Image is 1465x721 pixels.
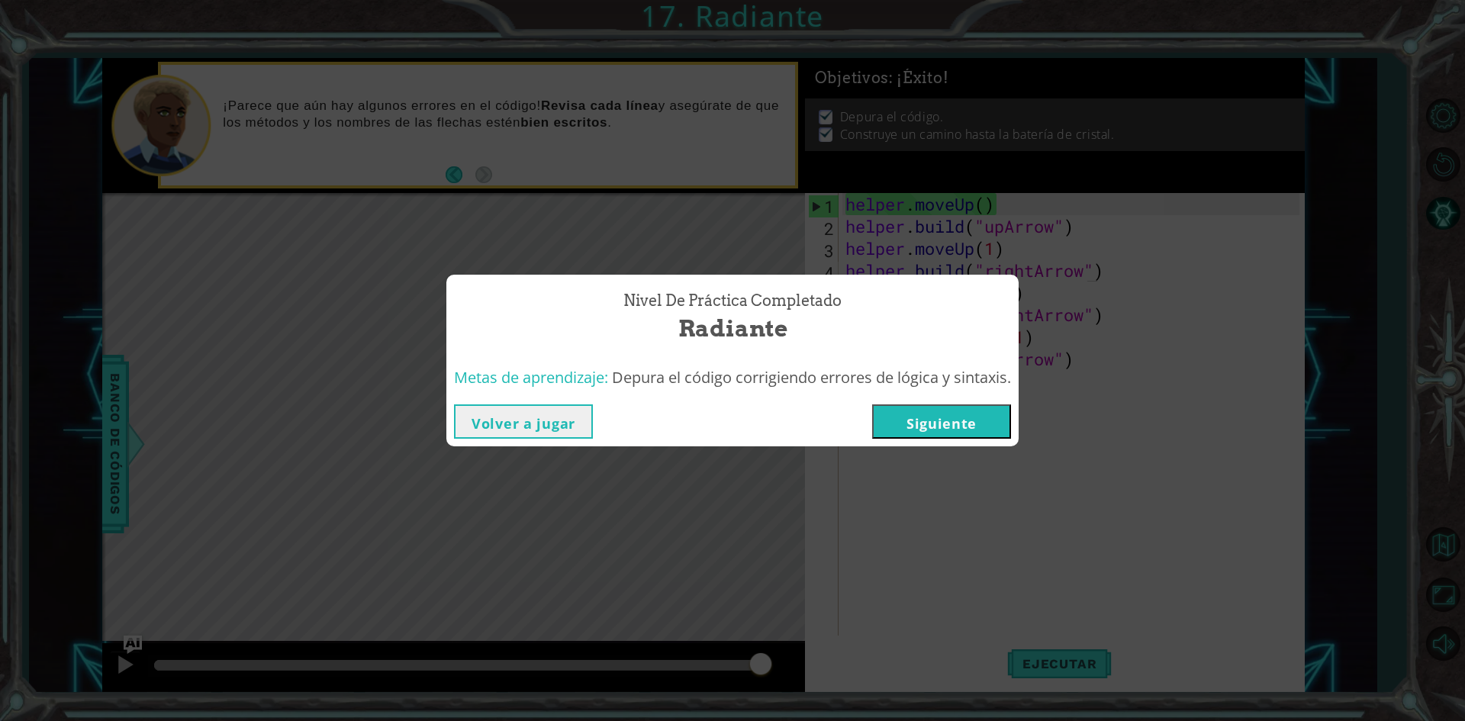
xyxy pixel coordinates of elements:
span: Depura el código corrigiendo errores de lógica y sintaxis. [612,367,1011,388]
button: Volver a jugar [454,404,593,439]
span: Radiante [678,312,787,345]
span: Nivel de práctica Completado [623,290,842,312]
button: Siguiente [872,404,1011,439]
span: Metas de aprendizaje: [454,367,608,388]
